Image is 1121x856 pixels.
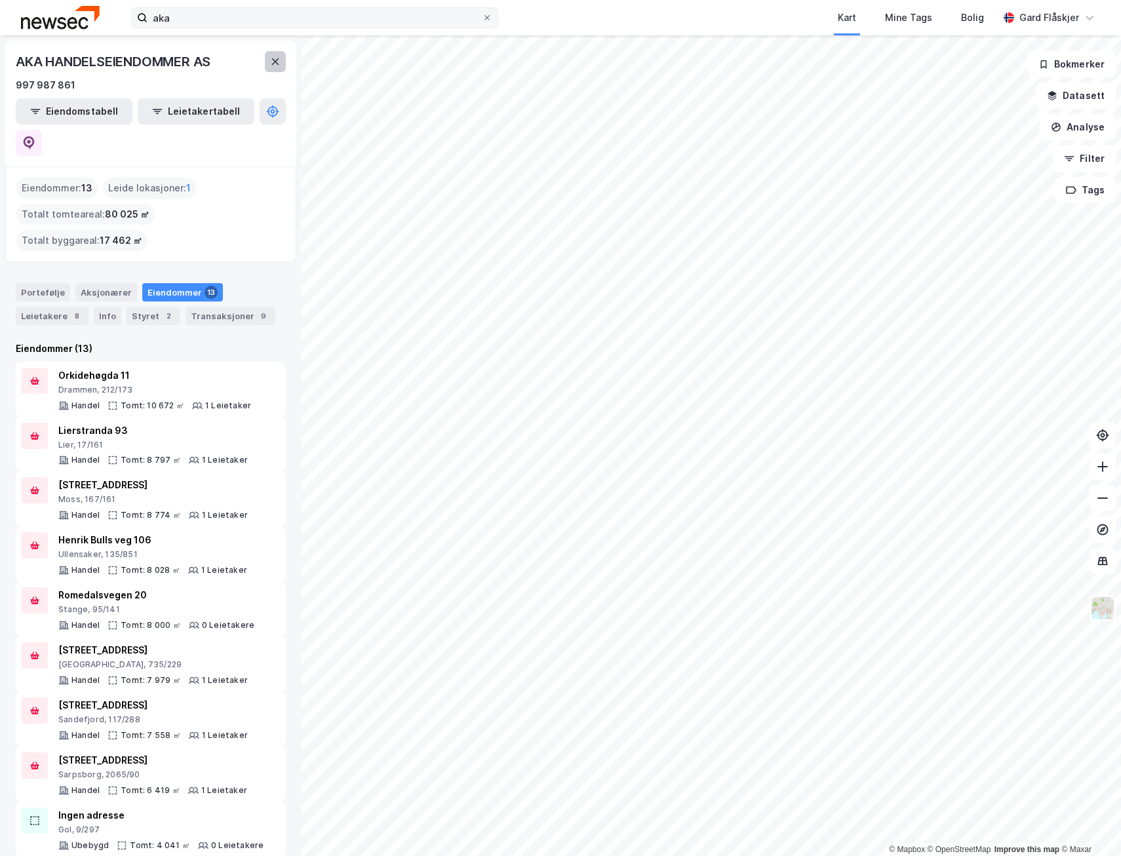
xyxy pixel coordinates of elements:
[838,10,856,26] div: Kart
[16,77,75,93] div: 997 987 861
[142,283,223,302] div: Eiendommer
[885,10,932,26] div: Mine Tags
[121,400,184,411] div: Tomt: 10 672 ㎡
[21,6,100,29] img: newsec-logo.f6e21ccffca1b3a03d2d.png
[889,845,925,854] a: Mapbox
[94,307,121,325] div: Info
[58,532,247,548] div: Henrik Bulls veg 106
[1053,146,1116,172] button: Filter
[16,178,98,199] div: Eiendommer :
[58,494,248,505] div: Moss, 167/161
[58,659,248,670] div: [GEOGRAPHIC_DATA], 735/229
[1027,51,1116,77] button: Bokmerker
[202,620,254,631] div: 0 Leietakere
[16,341,286,357] div: Eiendommer (13)
[71,455,100,465] div: Handel
[71,620,100,631] div: Handel
[58,714,248,725] div: Sandefjord, 117/288
[105,206,149,222] span: 80 025 ㎡
[1055,177,1116,203] button: Tags
[58,477,248,493] div: [STREET_ADDRESS]
[121,455,181,465] div: Tomt: 8 797 ㎡
[58,368,251,383] div: Orkidehøgda 11
[201,785,247,796] div: 1 Leietaker
[16,283,70,302] div: Portefølje
[162,309,175,322] div: 2
[71,730,100,741] div: Handel
[211,840,264,851] div: 0 Leietakere
[138,98,254,125] button: Leietakertabell
[81,180,92,196] span: 13
[1055,793,1121,856] div: Kontrollprogram for chat
[186,307,275,325] div: Transaksjoner
[16,98,132,125] button: Eiendomstabell
[58,807,264,823] div: Ingen adresse
[121,675,181,686] div: Tomt: 7 979 ㎡
[58,825,264,835] div: Gol, 9/297
[75,283,137,302] div: Aksjonærer
[100,233,142,248] span: 17 462 ㎡
[58,769,247,780] div: Sarpsborg, 2065/90
[58,642,248,658] div: [STREET_ADDRESS]
[202,510,248,520] div: 1 Leietaker
[202,675,248,686] div: 1 Leietaker
[147,8,482,28] input: Søk på adresse, matrikkel, gårdeiere, leietakere eller personer
[103,178,196,199] div: Leide lokasjoner :
[121,565,180,575] div: Tomt: 8 028 ㎡
[71,565,100,575] div: Handel
[58,440,248,450] div: Lier, 17/161
[202,455,248,465] div: 1 Leietaker
[58,587,254,603] div: Romedalsvegen 20
[257,309,270,322] div: 9
[994,845,1059,854] a: Improve this map
[127,307,180,325] div: Styret
[16,230,147,251] div: Totalt byggareal :
[71,840,109,851] div: Ubebygd
[121,510,181,520] div: Tomt: 8 774 ㎡
[58,697,248,713] div: [STREET_ADDRESS]
[1036,83,1116,109] button: Datasett
[186,180,191,196] span: 1
[205,400,251,411] div: 1 Leietaker
[202,730,248,741] div: 1 Leietaker
[58,604,254,615] div: Stange, 95/141
[205,286,218,299] div: 13
[1090,596,1115,621] img: Z
[201,565,247,575] div: 1 Leietaker
[16,307,88,325] div: Leietakere
[961,10,984,26] div: Bolig
[58,549,247,560] div: Ullensaker, 135/851
[928,845,991,854] a: OpenStreetMap
[1019,10,1079,26] div: Gard Flåskjer
[58,752,247,768] div: [STREET_ADDRESS]
[71,785,100,796] div: Handel
[58,423,248,438] div: Lierstranda 93
[71,400,100,411] div: Handel
[121,730,181,741] div: Tomt: 7 558 ㎡
[70,309,83,322] div: 8
[16,51,213,72] div: AKA HANDELSEIENDOMMER AS
[71,510,100,520] div: Handel
[121,620,181,631] div: Tomt: 8 000 ㎡
[58,385,251,395] div: Drammen, 212/173
[71,675,100,686] div: Handel
[121,785,180,796] div: Tomt: 6 419 ㎡
[130,840,190,851] div: Tomt: 4 041 ㎡
[1040,114,1116,140] button: Analyse
[1055,793,1121,856] iframe: Chat Widget
[16,204,155,225] div: Totalt tomteareal :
